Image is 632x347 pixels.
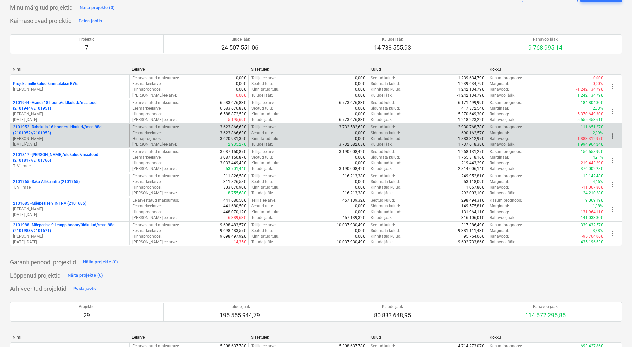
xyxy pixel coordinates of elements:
[132,93,177,98] p: [PERSON_NAME]-eelarve :
[593,228,603,234] p: 3,38%
[339,100,365,106] p: 6 773 676,83€
[490,198,522,203] p: Kasumiprognoos :
[355,111,365,117] p: 0,00€
[220,311,260,319] p: 195 555 944,79
[490,234,509,239] p: Rahavoog :
[236,87,246,92] p: 0,00€
[132,190,177,196] p: [PERSON_NAME]-eelarve :
[355,130,365,136] p: 0,00€
[457,93,484,98] p: -1 242 134,79€
[251,239,273,245] p: Tulude jääk :
[13,222,127,245] div: 2101988 -Mäepealse 9 I etapp hoone/üldkulud//maatööd (2101988//2101671)[PERSON_NAME][DATE]-[DATE]
[228,142,246,147] p: 2 935,27€
[13,152,127,169] div: 2101817 -[PERSON_NAME]/üldkulud//maatööd (2101817//2101766)T. Villmäe
[132,155,162,160] p: Eesmärkeelarve :
[490,190,515,196] p: Rahavoo jääk :
[251,111,279,117] p: Kinnitatud tulu :
[13,335,126,340] div: Nimi
[220,124,246,130] p: 3 623 866,63€
[132,142,177,147] p: [PERSON_NAME]-eelarve :
[371,234,401,239] p: Kinnitatud kulud :
[223,179,246,185] p: 311 826,58€
[73,285,97,292] div: Peida jaotis
[339,124,365,130] p: 3 732 582,63€
[13,136,127,142] p: [PERSON_NAME]
[490,173,522,179] p: Kasumiprognoos :
[609,230,617,238] span: more_vert
[220,234,246,239] p: 9 698 497,92€
[458,228,484,234] p: 9 381 111,43€
[593,130,603,136] p: 2,99%
[220,111,246,117] p: 6 588 872,53€
[77,16,104,26] button: Peida jaotis
[525,304,566,310] p: Rahavoo jääk
[371,124,395,130] p: Seotud kulud :
[371,198,395,203] p: Seotud kulud :
[490,228,509,234] p: Marginaal :
[220,106,246,111] p: 6 583 676,83€
[371,209,401,215] p: Kinnitatud kulud :
[132,173,179,179] p: Eelarvestatud maksumus :
[593,81,603,87] p: 0,00%
[461,106,484,111] p: 417 372,54€
[13,152,127,163] p: 2101817 - [PERSON_NAME]/üldkulud//maatööd (2101817//2101766)
[490,142,515,147] p: Rahavoo jääk :
[371,239,393,245] p: Kulude jääk :
[374,311,411,319] p: 80 883 648,95
[490,130,509,136] p: Marginaal :
[461,209,484,215] p: 131 964,11€
[581,124,603,130] p: 111 651,27€
[132,209,162,215] p: Hinnaprognoos :
[525,311,566,319] p: 114 672 295,85
[339,117,365,123] p: 6 773 676,83€
[220,136,246,142] p: 3 620 931,35€
[251,100,276,106] p: Tellija eelarve :
[371,160,401,166] p: Kinnitatud kulud :
[355,234,365,239] p: 0,00€
[355,136,365,142] p: 0,00€
[609,205,617,213] span: more_vert
[251,81,273,87] p: Seotud tulu :
[582,185,603,190] p: -11 067,80€
[490,100,522,106] p: Kasumiprognoos :
[458,142,484,147] p: 1 737 618,38€
[583,173,603,179] p: 13 142,48€
[132,124,179,130] p: Eelarvestatud maksumus :
[371,222,395,228] p: Seotud kulud :
[371,173,395,179] p: Seotud kulud :
[461,222,484,228] p: 317 386,49€
[132,215,177,221] p: [PERSON_NAME]-eelarve :
[599,315,632,347] iframe: Chat Widget
[221,37,258,42] p: Tulude jääk
[227,117,246,123] p: -5 195,69€
[220,222,246,228] p: 9 698 483,57€
[72,283,98,294] button: Peida jaotis
[461,215,484,221] p: 316 106,01€
[251,106,273,111] p: Seotud tulu :
[458,117,484,123] p: 1 218 223,22€
[458,111,484,117] p: 5 370 649,30€
[371,215,393,221] p: Kulude jääk :
[339,166,365,172] p: 3 190 008,42€
[132,160,162,166] p: Hinnaprognoos :
[580,160,603,166] p: -219 443,29€
[490,239,515,245] p: Rahavoo jääk :
[10,17,72,25] p: Käimasolevad projektid
[371,136,401,142] p: Kinnitatud kulud :
[593,203,603,209] p: 1,98%
[355,81,365,87] p: 0,00€
[251,179,273,185] p: Seotud tulu :
[490,335,603,340] div: Kokku
[13,201,86,206] p: 2101685 - Mäepealse 9 INFRA (2101685)
[371,93,393,98] p: Kulude jääk :
[458,149,484,155] p: 1 268 131,27€
[221,44,258,52] p: 24 507 551,06
[342,198,365,203] p: 457 139,32€
[490,209,509,215] p: Rahavoog :
[13,234,127,239] p: [PERSON_NAME]
[220,130,246,136] p: 3 623 866,63€
[580,209,603,215] p: -131 964,11€
[223,203,246,209] p: 441 680,50€
[490,111,509,117] p: Rahavoog :
[490,124,522,130] p: Kasumiprognoos :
